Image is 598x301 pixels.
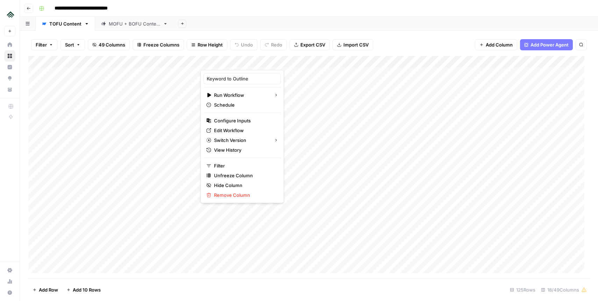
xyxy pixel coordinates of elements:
[343,41,369,48] span: Import CSV
[300,41,325,48] span: Export CSV
[73,286,101,293] span: Add 10 Rows
[4,265,15,276] a: Settings
[187,39,227,50] button: Row Height
[49,20,81,27] div: TOFU Content
[214,146,275,153] span: View History
[507,284,538,295] div: 125 Rows
[214,101,275,108] span: Schedule
[4,84,15,95] a: Your Data
[95,17,174,31] a: MOFU + BOFU Content
[531,41,569,48] span: Add Power Agent
[214,92,268,99] span: Run Workflow
[4,50,15,62] a: Browse
[214,127,275,134] span: Edit Workflow
[214,192,275,199] span: Remove Column
[230,39,257,50] button: Undo
[475,39,517,50] button: Add Column
[62,284,105,295] button: Add 10 Rows
[214,117,275,124] span: Configure Inputs
[4,8,17,21] img: Uplisting Logo
[4,6,15,23] button: Workspace: Uplisting
[538,284,590,295] div: 18/49 Columns
[260,39,287,50] button: Redo
[65,41,74,48] span: Sort
[4,73,15,84] a: Opportunities
[241,41,253,48] span: Undo
[4,276,15,287] a: Usage
[99,41,125,48] span: 49 Columns
[214,137,268,144] span: Switch Version
[39,286,58,293] span: Add Row
[143,41,179,48] span: Freeze Columns
[4,39,15,50] a: Home
[28,284,62,295] button: Add Row
[214,172,275,179] span: Unfreeze Column
[290,39,330,50] button: Export CSV
[4,62,15,73] a: Insights
[198,41,223,48] span: Row Height
[109,20,160,27] div: MOFU + BOFU Content
[31,39,58,50] button: Filter
[60,39,85,50] button: Sort
[214,162,275,169] span: Filter
[214,182,275,189] span: Hide Column
[520,39,573,50] button: Add Power Agent
[36,41,47,48] span: Filter
[486,41,513,48] span: Add Column
[271,41,282,48] span: Redo
[333,39,373,50] button: Import CSV
[4,287,15,298] button: Help + Support
[36,17,95,31] a: TOFU Content
[88,39,130,50] button: 49 Columns
[133,39,184,50] button: Freeze Columns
